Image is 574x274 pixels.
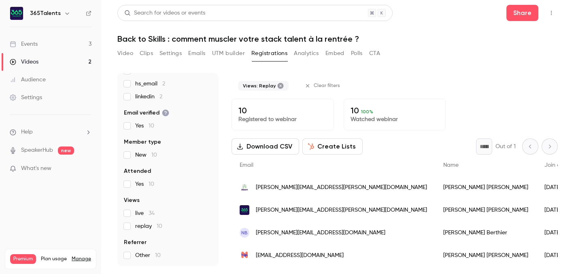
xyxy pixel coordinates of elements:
div: [PERSON_NAME] [PERSON_NAME] [435,199,536,221]
div: Audience [10,76,46,84]
span: NB [241,229,248,236]
button: Polls [351,47,363,60]
div: [PERSON_NAME] Berthier [435,221,536,244]
button: CTA [369,47,380,60]
button: UTM builder [212,47,245,60]
span: Yes [135,180,154,188]
button: Clips [140,47,153,60]
button: Video [117,47,133,60]
p: Watched webinar [351,115,439,123]
span: linkedin [135,93,162,101]
button: Settings [159,47,182,60]
span: 10 [155,253,161,258]
div: Search for videos or events [124,9,205,17]
button: Emails [188,47,205,60]
span: new [58,147,74,155]
p: 10 [238,106,327,115]
span: 2 [162,81,165,87]
h6: 365Talents [30,9,61,17]
span: Clear filters [314,83,340,89]
span: [PERSON_NAME][EMAIL_ADDRESS][PERSON_NAME][DOMAIN_NAME] [256,206,427,215]
span: [PERSON_NAME][EMAIL_ADDRESS][PERSON_NAME][DOMAIN_NAME] [256,183,427,192]
div: Events [10,40,38,48]
span: Premium [10,254,36,264]
div: [PERSON_NAME] [PERSON_NAME] [435,176,536,199]
section: facet-groups [124,54,212,259]
div: Settings [10,93,42,102]
h1: Back to Skills : comment muscler votre stack talent à la rentrée ? [117,34,558,44]
span: Member type [124,138,161,146]
span: 2 [159,94,162,100]
span: What's new [21,164,51,173]
p: 10 [351,106,439,115]
li: help-dropdown-opener [10,128,91,136]
button: Create Lists [302,138,363,155]
div: Videos [10,58,38,66]
iframe: Noticeable Trigger [82,165,91,172]
span: hs_email [135,80,165,88]
span: Email [240,162,253,168]
span: New [135,151,157,159]
span: replay [135,222,162,230]
a: SpeakerHub [21,146,53,155]
span: Attended [124,167,151,175]
button: Clear filters [302,79,345,92]
span: 10 [157,223,162,229]
img: 365Talents [10,7,23,20]
span: Views [124,196,140,204]
span: 100 % [361,109,373,115]
span: live [135,209,155,217]
img: 365talents.com [240,205,249,215]
button: Embed [325,47,344,60]
div: [PERSON_NAME] [PERSON_NAME] [435,244,536,267]
span: 34 [149,210,155,216]
span: Help [21,128,33,136]
span: Referrer [124,238,147,246]
span: Yes [135,122,154,130]
span: Name [443,162,459,168]
img: albertapp.com [240,183,249,192]
button: Share [506,5,538,21]
button: Analytics [294,47,319,60]
p: Out of 1 [495,142,516,151]
button: Download CSV [232,138,299,155]
button: Registrations [251,47,287,60]
button: Remove "Replay views" from selected filters [277,83,284,89]
p: Registered to webinar [238,115,327,123]
img: neobrain.io [240,251,249,260]
span: Views: Replay [243,83,276,89]
span: Join date [544,162,570,168]
span: Other [135,251,161,259]
span: [PERSON_NAME][EMAIL_ADDRESS][DOMAIN_NAME] [256,229,385,237]
span: 10 [151,152,157,158]
button: Top Bar Actions [545,6,558,19]
span: 10 [149,123,154,129]
span: Plan usage [41,256,67,262]
span: 10 [149,181,154,187]
a: Manage [72,256,91,262]
span: Email verified [124,109,169,117]
span: [EMAIL_ADDRESS][DOMAIN_NAME] [256,251,344,260]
